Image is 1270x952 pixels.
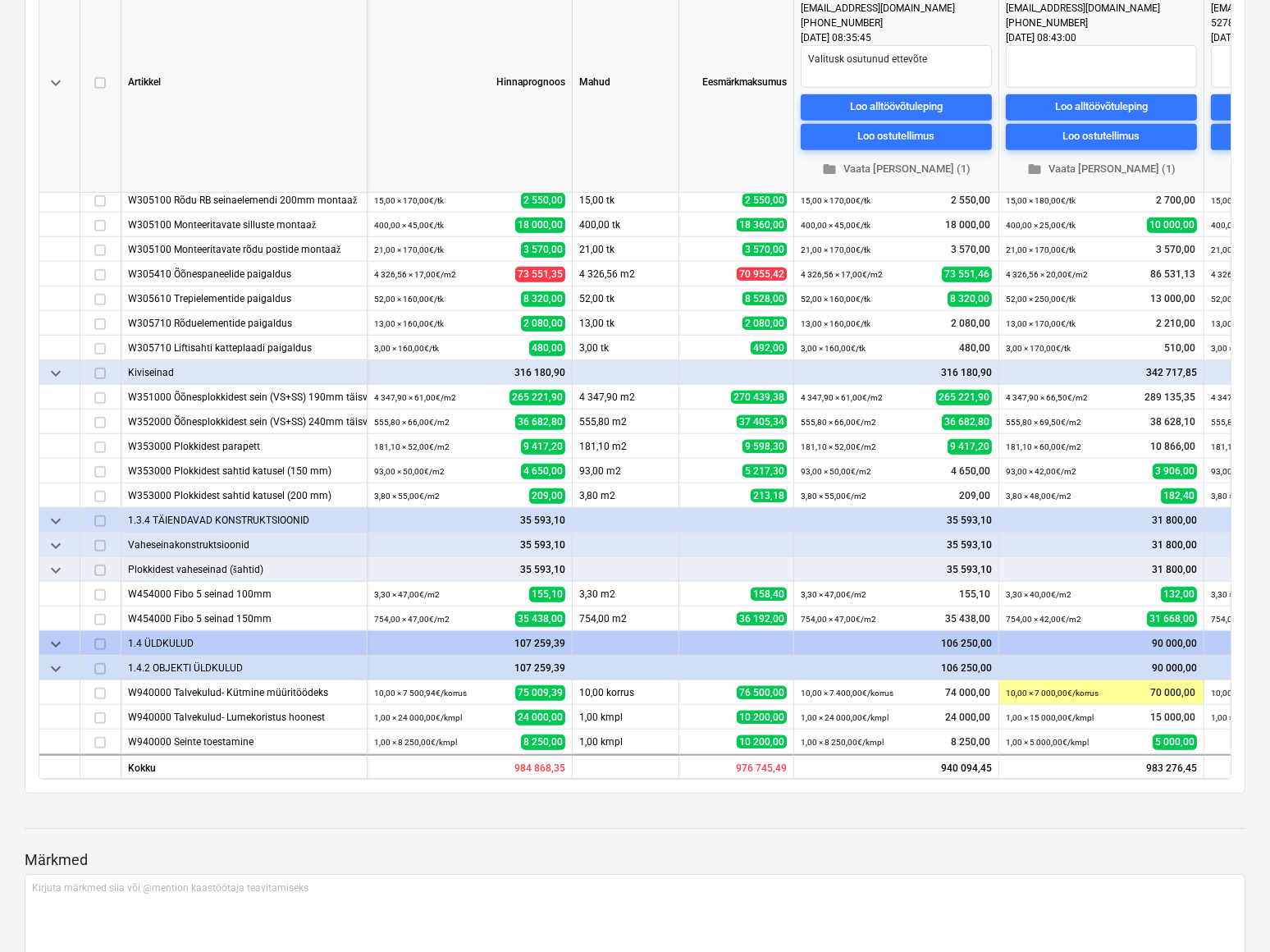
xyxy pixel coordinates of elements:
div: W305710 Liftisahti katteplaadi paigaldus [128,336,360,359]
div: 1,00 kmpl [573,705,679,730]
span: [EMAIL_ADDRESS][DOMAIN_NAME] [801,2,955,14]
span: 5 000,00 [1153,734,1197,749]
span: 74 000,00 [943,685,992,699]
span: 36 682,80 [942,414,992,429]
div: [PHONE_NUMBER] [1006,16,1177,30]
span: 70 955,42 [737,268,787,281]
button: Loo alltöövõtuleping [1006,94,1197,120]
div: W353000 Plokkidest parapett [128,434,360,458]
div: 3,00 tk [573,336,679,360]
div: 31 800,00 [1006,508,1197,533]
small: 52,00 × 250,00€ / tk [1006,295,1076,304]
div: W940000 Talvekulud- Kütmine müüritöödeks [128,680,360,704]
div: W305610 Trepielementide paigaldus [128,286,360,310]
small: 4 347,90 × 61,00€ / m2 [801,393,883,402]
div: Plokkidest vaheseinad (šahtid) [128,557,360,581]
div: W454000 Fibo 5 seinad 150mm [128,606,360,630]
div: Loo alltöövõtuleping [850,98,943,117]
span: 2 550,00 [521,192,565,208]
span: keyboard_arrow_down [46,658,66,678]
div: 93,00 m2 [573,459,679,483]
div: 3,80 m2 [573,483,679,508]
div: 316 180,90 [374,360,565,385]
small: 13,00 × 170,00€ / tk [1006,319,1076,328]
small: 21,00 × 170,00€ / tk [374,245,444,254]
small: 3,00 × 160,00€ / tk [374,344,439,353]
small: 93,00 × 42,00€ / m2 [1006,467,1076,476]
span: 182,40 [1161,487,1197,503]
small: 1,00 × 24 000,00€ / kmpl [374,713,462,722]
iframe: Chat Widget [1188,873,1270,952]
small: 3,00 × 170,00€ / tk [1006,344,1071,353]
small: 1,00 × 24 000,00€ / kmpl [801,713,889,722]
span: 15 000,00 [1149,710,1197,724]
small: 1,00 × 8 250,00€ / kmpl [801,738,884,747]
span: 2 700,00 [1154,193,1197,207]
div: 976 745,49 [679,754,794,779]
span: keyboard_arrow_down [46,510,66,530]
small: 52,00 × 160,00€ / tk [801,295,870,304]
div: 35 593,10 [801,533,992,557]
span: keyboard_arrow_down [46,363,66,382]
div: 107 259,39 [374,631,565,656]
span: 10 866,00 [1149,439,1197,453]
small: 3,30 × 47,00€ / m2 [801,590,866,599]
div: 106 250,00 [801,656,992,680]
div: 90 000,00 [1006,656,1197,680]
span: keyboard_arrow_down [46,560,66,579]
div: 35 593,10 [374,508,565,533]
span: 289 135,35 [1143,390,1197,404]
span: 35 438,00 [515,611,565,626]
div: [PHONE_NUMBER] [801,16,972,30]
div: W353000 Plokkidest sahtid katusel (200 mm) [128,483,360,507]
div: 940 094,45 [794,754,999,779]
div: 35 593,10 [801,557,992,582]
small: 4 347,90 × 61,00€ / m2 [374,393,456,402]
span: 9 417,20 [521,438,565,454]
span: keyboard_arrow_down [46,72,66,92]
small: 754,00 × 47,00€ / m2 [374,615,450,624]
small: 10,00 × 7 500,94€ / korrus [374,689,467,698]
small: 21,00 × 170,00€ / tk [1006,245,1076,254]
span: 10 200,00 [737,735,787,748]
button: Loo ostutellimus [801,123,992,149]
div: 13,00 tk [573,311,679,336]
small: 754,00 × 47,00€ / m2 [801,615,876,624]
span: 24 000,00 [515,709,565,725]
span: 3 570,00 [742,243,787,256]
span: 9 417,20 [948,438,992,454]
span: 155,10 [957,587,992,601]
small: 21,00 × 170,00€ / tk [801,245,870,254]
span: 38 628,10 [1149,414,1197,428]
small: 1,00 × 8 250,00€ / kmpl [374,738,457,747]
div: 90 000,00 [1006,631,1197,656]
span: 510,00 [1163,341,1197,355]
button: Loo alltöövõtuleping [801,94,992,120]
span: 270 439,38 [731,391,787,404]
div: W305100 Monteeritavate silluste montaaž [128,213,360,236]
span: 265 221,90 [936,389,992,405]
span: 18 000,00 [515,217,565,232]
span: 70 000,00 [1149,685,1197,699]
div: 316 180,90 [801,360,992,385]
div: Loo ostutellimus [1063,127,1140,146]
small: 13,00 × 160,00€ / tk [374,319,444,328]
span: folder [1027,162,1042,176]
small: 52,00 × 160,00€ / tk [374,295,444,304]
small: 400,00 × 45,00€ / tk [801,221,870,230]
span: 2 080,00 [742,317,787,330]
span: keyboard_arrow_down [46,535,66,555]
span: 155,10 [529,586,565,602]
small: 181,10 × 60,00€ / m2 [1006,442,1081,451]
div: Vaheseinakonstruktsioonid [128,533,360,556]
div: W351000 Õõnesplokkidest sein (VS+SS) 190mm täisvalatud kraanata - avade ja sillusteta maht [128,385,360,409]
small: 555,80 × 69,50€ / m2 [1006,418,1081,427]
small: 555,80 × 66,00€ / m2 [374,418,450,427]
span: 480,00 [957,341,992,355]
small: 4 347,90 × 66,50€ / m2 [1006,393,1088,402]
span: 13 000,00 [1149,291,1197,305]
span: 209,00 [529,487,565,503]
div: 31 800,00 [1006,533,1197,557]
span: folder [822,162,837,176]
